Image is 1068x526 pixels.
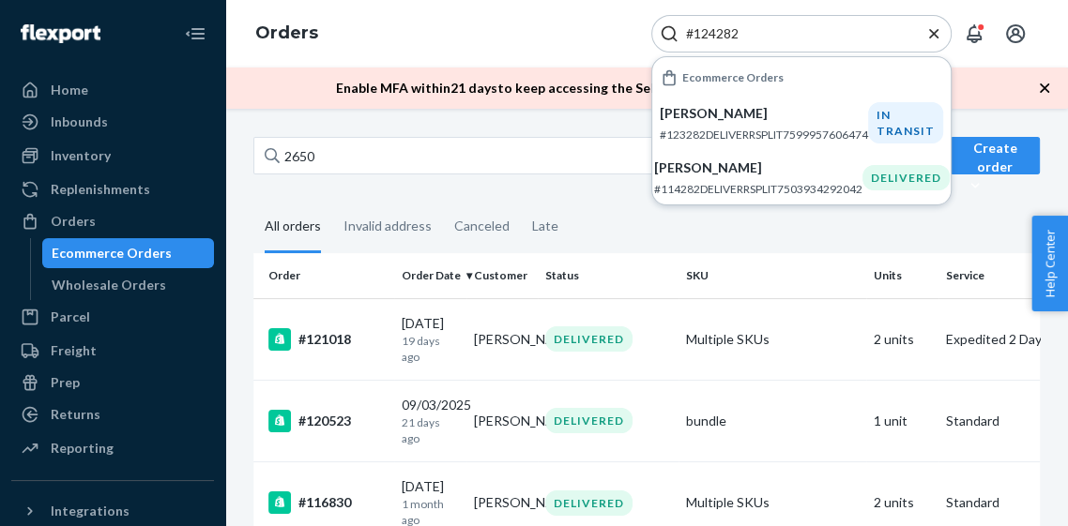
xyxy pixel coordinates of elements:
[268,410,387,432] div: #120523
[11,368,214,398] a: Prep
[862,165,950,190] div: DELIVERED
[11,336,214,366] a: Freight
[51,308,90,326] div: Parcel
[240,7,333,61] ol: breadcrumbs
[11,141,214,171] a: Inventory
[51,212,96,231] div: Orders
[402,314,459,365] div: [DATE]
[679,24,909,43] input: Search Input
[474,267,531,283] div: Customer
[660,24,679,43] svg: Search Icon
[866,380,938,461] td: 1 unit
[660,127,868,143] p: #123282DELIVERRSPLIT7599957606474
[545,490,633,516] div: DELIVERED
[868,102,943,143] div: IN TRANSIT
[686,412,859,430] div: bundle
[11,302,214,332] a: Parcel
[336,79,938,98] p: Enable MFA within 21 days to keep accessing the Seller Portal. to setup now. .
[924,24,943,44] button: Close Search
[253,137,723,174] input: Search orders
[52,244,172,263] div: Ecommerce Orders
[955,15,993,53] button: Open notifications
[866,253,938,298] th: Units
[402,414,459,446] p: 21 days ago
[343,202,432,250] div: Invalid address
[466,380,539,461] td: [PERSON_NAME]
[51,341,97,360] div: Freight
[660,104,868,123] p: [PERSON_NAME]
[265,202,321,253] div: All orders
[11,75,214,105] a: Home
[51,81,88,99] div: Home
[466,298,539,380] td: [PERSON_NAME]
[866,298,938,380] td: 2 units
[538,253,679,298] th: Status
[176,15,214,53] button: Close Navigation
[964,139,1026,195] div: Create order
[51,180,150,199] div: Replenishments
[42,270,215,300] a: Wholesale Orders
[11,206,214,236] a: Orders
[654,181,862,197] p: #114282DELIVERRSPLIT7503934292042
[11,496,214,526] button: Integrations
[51,439,114,458] div: Reporting
[394,253,466,298] th: Order Date
[11,174,214,204] a: Replenishments
[545,408,633,433] div: DELIVERED
[950,137,1040,174] button: Create order
[51,405,100,424] div: Returns
[42,238,215,268] a: Ecommerce Orders
[255,23,318,43] a: Orders
[997,15,1034,53] button: Open account menu
[51,146,111,165] div: Inventory
[11,399,214,429] a: Returns
[268,491,387,514] div: #116830
[253,253,394,298] th: Order
[51,373,80,392] div: Prep
[532,202,558,250] div: Late
[654,158,862,177] p: [PERSON_NAME]
[682,71,784,83] h6: Ecommerce Orders
[402,396,459,446] div: 09/03/2025
[51,113,108,131] div: Inbounds
[11,107,214,137] a: Inbounds
[679,298,866,380] td: Multiple SKUs
[454,202,510,250] div: Canceled
[21,24,100,43] img: Flexport logo
[11,433,214,463] a: Reporting
[1031,216,1068,311] button: Help Center
[51,502,130,520] div: Integrations
[402,333,459,365] p: 19 days ago
[52,276,166,294] div: Wholesale Orders
[679,253,866,298] th: SKU
[268,328,387,351] div: #121018
[545,326,633,352] div: DELIVERED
